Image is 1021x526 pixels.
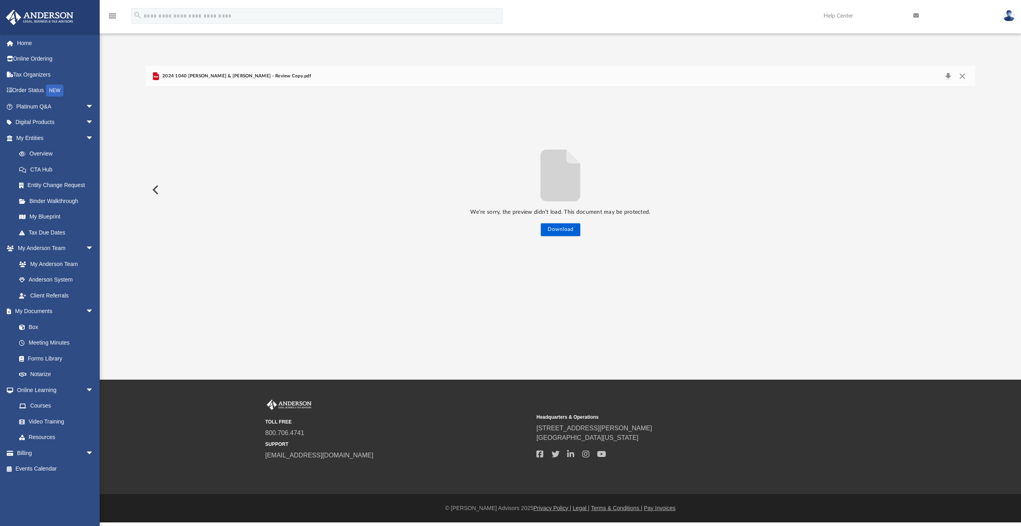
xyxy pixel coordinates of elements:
span: arrow_drop_down [86,240,102,257]
small: Headquarters & Operations [536,414,802,421]
a: Digital Productsarrow_drop_down [6,114,106,130]
span: arrow_drop_down [86,114,102,131]
span: arrow_drop_down [86,303,102,320]
a: Online Learningarrow_drop_down [6,382,102,398]
a: Pay Invoices [644,505,675,511]
a: My Anderson Teamarrow_drop_down [6,240,102,256]
p: We’re sorry, the preview didn’t load. This document may be protected. [146,207,975,217]
a: Tax Organizers [6,67,106,83]
a: Legal | [573,505,589,511]
button: Download [541,223,580,236]
a: Order StatusNEW [6,83,106,99]
a: Tax Due Dates [11,225,106,240]
a: Box [11,319,98,335]
div: File preview [146,87,975,293]
a: Notarize [11,366,102,382]
i: search [133,11,142,20]
a: Client Referrals [11,288,102,303]
span: arrow_drop_down [86,99,102,115]
span: 2024 1040 [PERSON_NAME] & [PERSON_NAME] - Review Copy.pdf [161,73,311,80]
span: arrow_drop_down [86,130,102,146]
a: Entity Change Request [11,177,106,193]
a: Anderson System [11,272,102,288]
a: Overview [11,146,106,162]
span: arrow_drop_down [86,445,102,461]
a: [GEOGRAPHIC_DATA][US_STATE] [536,434,639,441]
a: My Anderson Team [11,256,98,272]
button: Download [941,71,956,82]
small: SUPPORT [265,441,531,448]
button: Close [955,71,970,82]
a: Resources [11,429,102,445]
div: © [PERSON_NAME] Advisors 2025 [100,504,1021,512]
a: Meeting Minutes [11,335,102,351]
a: Binder Walkthrough [11,193,106,209]
small: TOLL FREE [265,418,531,426]
a: [STREET_ADDRESS][PERSON_NAME] [536,425,652,431]
img: Anderson Advisors Platinum Portal [4,10,76,25]
a: menu [108,15,117,21]
a: Video Training [11,414,98,429]
a: [EMAIL_ADDRESS][DOMAIN_NAME] [265,452,373,459]
a: Forms Library [11,351,98,366]
button: Previous File [146,179,164,201]
a: Home [6,35,106,51]
a: Privacy Policy | [534,505,572,511]
a: My Blueprint [11,209,102,225]
a: Terms & Conditions | [591,505,643,511]
span: arrow_drop_down [86,382,102,398]
a: My Entitiesarrow_drop_down [6,130,106,146]
a: Events Calendar [6,461,106,477]
a: 800.706.4741 [265,429,304,436]
a: Platinum Q&Aarrow_drop_down [6,99,106,114]
a: Online Ordering [6,51,106,67]
i: menu [108,11,117,21]
a: Billingarrow_drop_down [6,445,106,461]
div: NEW [46,85,63,97]
a: CTA Hub [11,162,106,177]
img: User Pic [1003,10,1015,22]
a: Courses [11,398,102,414]
img: Anderson Advisors Platinum Portal [265,400,313,410]
a: My Documentsarrow_drop_down [6,303,102,319]
div: Preview [146,66,975,293]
